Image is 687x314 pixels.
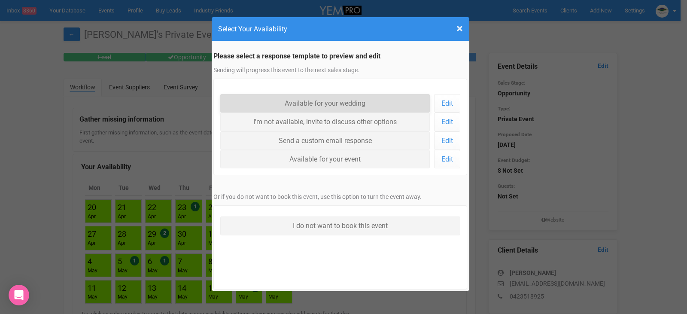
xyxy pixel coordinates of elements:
[434,94,460,113] a: Edit
[434,131,460,150] a: Edit
[220,150,430,168] a: Available for your event
[213,192,468,201] p: Or if you do not want to book this event, use this option to turn the event away.
[434,150,460,168] a: Edit
[456,21,463,36] span: ×
[220,94,430,113] a: Available for your wedding
[220,216,461,235] a: I do not want to book this event
[213,52,468,61] legend: Please select a response template to preview and edit
[434,113,460,131] a: Edit
[213,66,468,74] p: Sending will progress this event to the next sales stage.
[9,285,29,305] div: Open Intercom Messenger
[220,113,430,131] a: I'm not available, invite to discuss other options
[218,24,463,34] h4: Select Your Availability
[220,131,430,150] a: Send a custom email response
